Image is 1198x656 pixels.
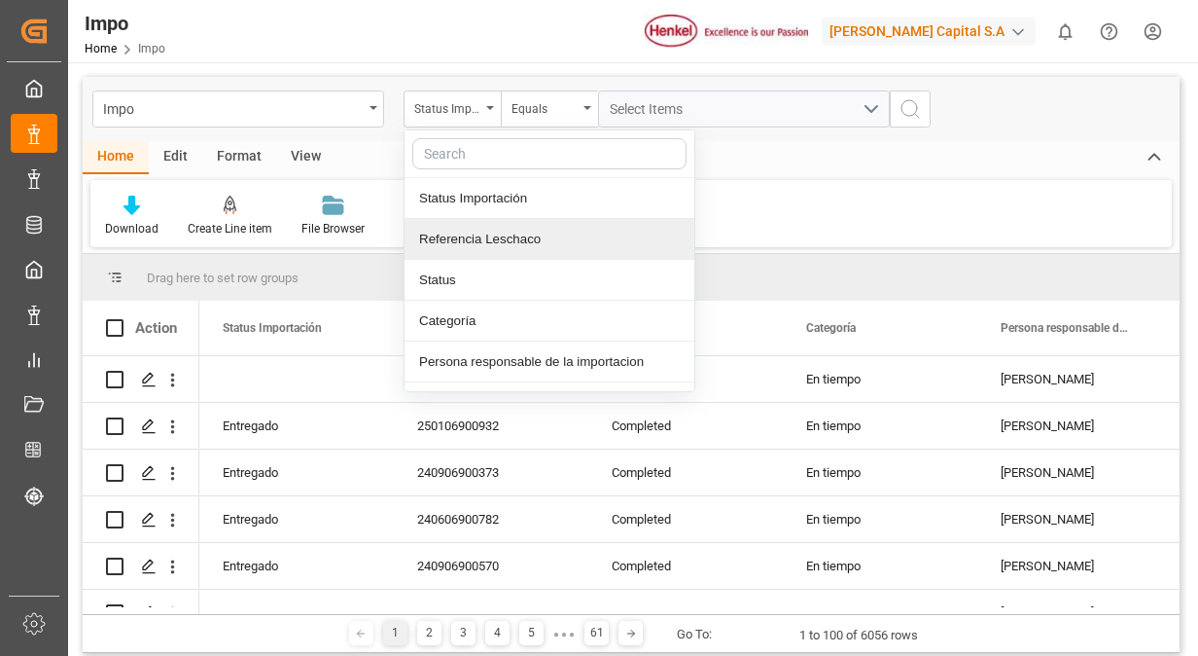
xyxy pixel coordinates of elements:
div: 240906900373 [394,450,588,495]
div: [PERSON_NAME] [977,403,1172,449]
div: Press SPACE to select this row. [83,403,199,450]
div: 240906900570 [394,543,588,589]
div: 4 [485,621,510,645]
div: 240606900782 [394,496,588,542]
div: Edit [149,141,202,174]
div: Format [202,141,276,174]
div: Completed [588,543,783,589]
div: Status Importación [405,178,694,219]
div: Press SPACE to select this row. [83,543,199,590]
div: View [276,141,335,174]
input: Search [412,138,687,169]
div: [PERSON_NAME] [977,496,1172,542]
div: Create Line item [188,220,272,237]
div: Impo [103,95,363,120]
div: [PERSON_NAME] [977,356,1172,402]
button: open menu [598,91,890,128]
div: 1 to 100 of 6056 rows [799,626,918,645]
a: Home [85,42,117,55]
div: 250106900932 [394,403,588,449]
div: Persona responsable de seguimiento [405,383,694,423]
div: [PERSON_NAME] [977,543,1172,589]
span: Drag here to set row groups [147,271,299,285]
div: En tiempo [783,403,977,449]
div: En tiempo [783,450,977,495]
div: 241206900643 [394,590,588,636]
button: [PERSON_NAME] Capital S.A [822,13,1043,50]
div: Entregado [223,544,370,589]
div: Press SPACE to select this row. [83,496,199,543]
div: En tiempo [783,590,977,636]
div: [PERSON_NAME] [977,590,1172,636]
div: Entregado [223,497,370,542]
div: Action [135,319,177,337]
div: 3 [451,621,476,645]
button: search button [890,91,931,128]
div: Impo [85,9,165,38]
div: Entregado [223,591,370,636]
div: Completed [588,403,783,449]
div: Home [83,141,149,174]
div: Completed [588,496,783,542]
div: Equals [511,95,578,118]
div: Completed [588,450,783,495]
div: 2 [417,621,441,645]
div: Status Importación [414,95,480,118]
div: Completed [588,590,783,636]
span: Status Importación [223,321,322,335]
div: Status [405,260,694,301]
img: Henkel%20logo.jpg_1689854090.jpg [645,15,808,49]
div: 61 [584,621,609,645]
span: Categoría [806,321,856,335]
span: Persona responsable de la importacion [1001,321,1131,335]
div: 1 [383,621,407,645]
button: open menu [501,91,598,128]
div: En tiempo [783,543,977,589]
button: close menu [404,91,501,128]
div: Press SPACE to select this row. [83,356,199,403]
span: Select Items [610,101,692,117]
div: Go To: [677,625,712,644]
div: Persona responsable de la importacion [405,342,694,383]
div: Entregado [223,404,370,449]
div: Download [105,220,159,237]
div: [PERSON_NAME] [977,450,1172,495]
div: [PERSON_NAME] Capital S.A [822,18,1036,46]
button: open menu [92,91,384,128]
div: 5 [519,621,544,645]
div: ● ● ● [553,627,575,641]
div: File Browser [301,220,365,237]
div: Press SPACE to select this row. [83,450,199,496]
div: Referencia Leschaco [405,219,694,260]
div: Press SPACE to select this row. [83,590,199,637]
div: En tiempo [783,496,977,542]
div: Entregado [223,451,370,495]
button: show 0 new notifications [1043,10,1087,54]
button: Help Center [1087,10,1131,54]
div: En tiempo [783,356,977,402]
div: Categoría [405,301,694,342]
